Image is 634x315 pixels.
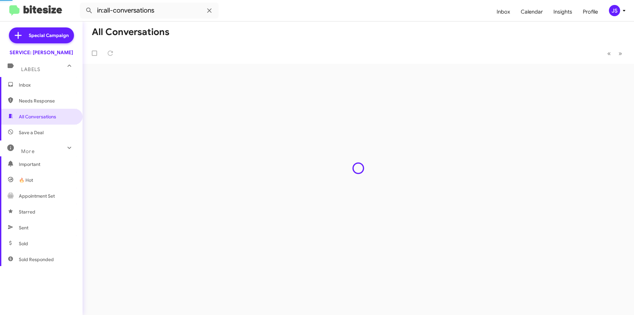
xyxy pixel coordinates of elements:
h1: All Conversations [92,27,169,37]
nav: Page navigation example [604,47,626,60]
button: Next [615,47,626,60]
span: Appointment Set [19,193,55,199]
button: JS [603,5,627,16]
span: Labels [21,66,40,72]
span: Save a Deal [19,129,44,136]
a: Inbox [491,2,515,21]
span: Important [19,161,75,168]
span: Needs Response [19,98,75,104]
span: Sent [19,224,28,231]
span: » [618,49,622,58]
span: Starred [19,209,35,215]
div: SERVICE: [PERSON_NAME] [10,49,73,56]
span: « [607,49,611,58]
span: More [21,148,35,154]
span: Sold [19,240,28,247]
a: Profile [578,2,603,21]
a: Calendar [515,2,548,21]
span: Inbox [19,82,75,88]
input: Search [80,3,219,19]
span: 🔥 Hot [19,177,33,183]
button: Previous [603,47,615,60]
span: Special Campaign [29,32,69,39]
a: Insights [548,2,578,21]
span: All Conversations [19,113,56,120]
div: JS [609,5,620,16]
span: Sold Responded [19,256,54,263]
a: Special Campaign [9,27,74,43]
